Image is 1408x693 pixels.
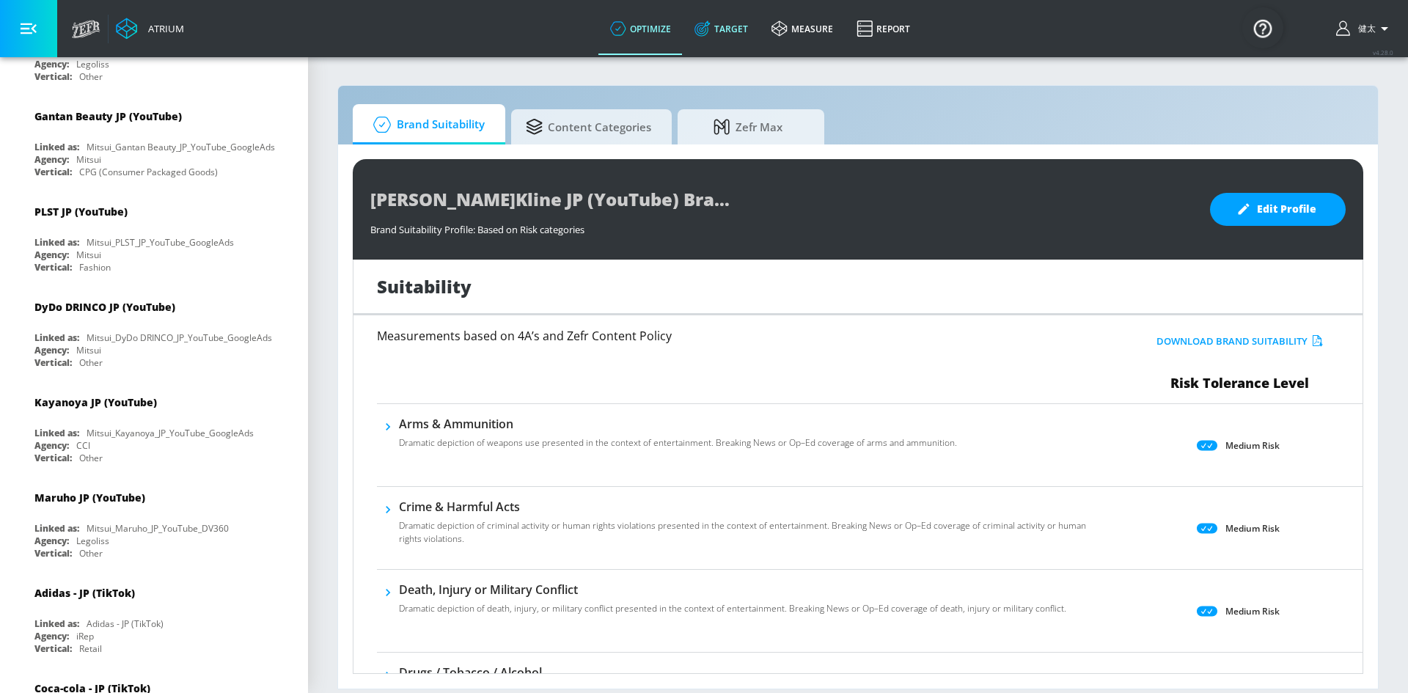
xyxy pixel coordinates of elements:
div: Adidas - JP (TikTok)Linked as:Adidas - JP (TikTok)Agency:iRepVertical:Retail [23,575,285,659]
div: Vertical: [34,70,72,83]
div: Maruho JP (YouTube)Linked as:Mitsui_Maruho_JP_YouTube_DV360Agency:LegolissVertical:Other [23,480,285,563]
a: optimize [598,2,683,55]
div: Agency: [34,153,69,166]
div: Agency: [34,630,69,642]
div: Fashion [79,261,111,274]
span: Risk Tolerance Level [1170,374,1309,392]
a: Report [845,2,922,55]
h6: Arms & Ammunition [399,416,957,432]
div: Atrium [142,22,184,35]
div: Crime & Harmful ActsDramatic depiction of criminal activity or human rights violations presented ... [399,499,1094,554]
p: Medium Risk [1225,438,1280,453]
span: Edit Profile [1239,200,1316,219]
div: Linked as: [34,141,79,153]
div: Adidas - JP (TikTok) [34,586,135,600]
div: Legoliss [76,58,109,70]
span: v 4.28.0 [1373,48,1393,56]
div: Linked as: [34,617,79,630]
div: Mitsui [76,153,101,166]
button: Download Brand Suitability [1153,330,1327,353]
p: Dramatic depiction of weapons use presented in the context of entertainment. Breaking News or Op–... [399,436,957,450]
div: Vertical: [34,642,72,655]
div: Adidas - JP (TikTok) [87,617,164,630]
div: Linked as: [34,236,79,249]
div: Retail [79,642,102,655]
div: Vertical: [34,356,72,369]
h6: Drugs / Tobacco / Alcohol [399,664,1094,681]
span: Brand Suitability [367,107,485,142]
h6: Death, Injury or Military Conflict [399,582,1066,598]
div: CPG (Consumer Packaged Goods) [79,166,218,178]
button: 健太 [1336,20,1393,37]
div: PLST JP (YouTube) [34,205,128,219]
div: Mitsui_Gantan Beauty_JP_YouTube_GoogleAds [87,141,275,153]
div: Linked as: [34,427,79,439]
h6: Measurements based on 4A’s and Zefr Content Policy [377,330,1034,342]
div: Mitsui [76,344,101,356]
div: Arms & AmmunitionDramatic depiction of weapons use presented in the context of entertainment. Bre... [399,416,957,458]
div: Other [79,452,103,464]
div: Linked as: [34,522,79,535]
div: Other [79,547,103,560]
p: Dramatic depiction of criminal activity or human rights violations presented in the context of en... [399,519,1094,546]
div: Agency: [34,58,69,70]
div: Vertical: [34,547,72,560]
div: Mitsui [76,249,101,261]
div: Kayanoya JP (YouTube)Linked as:Mitsui_Kayanoya_JP_YouTube_GoogleAdsAgency:CCIVertical:Other [23,384,285,468]
div: Death, Injury or Military ConflictDramatic depiction of death, injury, or military conflict prese... [399,582,1066,624]
div: Mitsui_PLST_JP_YouTube_GoogleAds [87,236,234,249]
div: Mitsui_Maruho_JP_YouTube_DV360 [87,522,229,535]
div: Agency: [34,344,69,356]
div: iRep [76,630,94,642]
div: Mitsui_DyDo DRINCO_JP_YouTube_GoogleAds [87,331,272,344]
p: Dramatic depiction of death, injury, or military conflict presented in the context of entertainme... [399,602,1066,615]
div: Brand Suitability Profile: Based on Risk categories [370,216,1195,236]
button: Edit Profile [1210,193,1346,226]
div: Agency: [34,249,69,261]
p: Medium Risk [1225,521,1280,536]
div: Vertical: [34,166,72,178]
h1: Suitability [377,274,472,298]
div: Mitsui_Kayanoya_JP_YouTube_GoogleAds [87,427,254,439]
div: Gantan Beauty JP (YouTube)Linked as:Mitsui_Gantan Beauty_JP_YouTube_GoogleAdsAgency:MitsuiVertica... [23,98,285,182]
div: PLST JP (YouTube)Linked as:Mitsui_PLST_JP_YouTube_GoogleAdsAgency:MitsuiVertical:Fashion [23,194,285,277]
button: Open Resource Center [1242,7,1283,48]
div: Vertical: [34,452,72,464]
div: Other [79,70,103,83]
p: Medium Risk [1225,604,1280,619]
span: Content Categories [526,109,651,144]
a: measure [760,2,845,55]
div: CCI [76,439,90,452]
div: Legoliss [76,535,109,547]
div: DyDo DRINCO JP (YouTube)Linked as:Mitsui_DyDo DRINCO_JP_YouTube_GoogleAdsAgency:MitsuiVertical:Other [23,289,285,373]
a: Atrium [116,18,184,40]
div: Agency: [34,535,69,547]
span: login as: kenta.kurishima@mbk-digital.co.jp [1352,23,1376,35]
a: Target [683,2,760,55]
div: DyDo DRINCO JP (YouTube) [34,300,175,314]
h6: Crime & Harmful Acts [399,499,1094,515]
div: Gantan Beauty JP (YouTube) [34,109,182,123]
div: Agency: [34,439,69,452]
div: Kayanoya JP (YouTube) [34,395,157,409]
div: Linked as: [34,331,79,344]
div: Maruho JP (YouTube) [34,491,145,505]
div: Vertical: [34,261,72,274]
div: Other [79,356,103,369]
span: Zefr Max [692,109,804,144]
